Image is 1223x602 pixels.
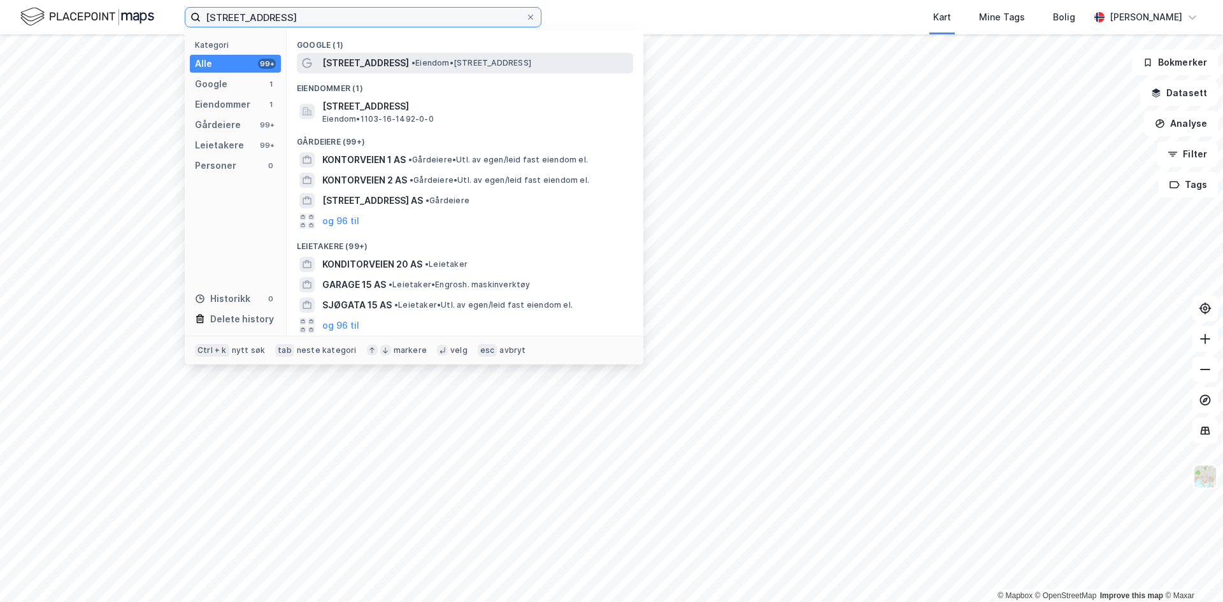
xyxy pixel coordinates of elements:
[322,152,406,168] span: KONTORVEIEN 1 AS
[258,120,276,130] div: 99+
[1144,111,1218,136] button: Analyse
[322,173,407,188] span: KONTORVEIEN 2 AS
[287,73,643,96] div: Eiendommer (1)
[195,158,236,173] div: Personer
[201,8,526,27] input: Søk på adresse, matrikkel, gårdeiere, leietakere eller personer
[979,10,1025,25] div: Mine Tags
[410,175,413,185] span: •
[322,193,423,208] span: [STREET_ADDRESS] AS
[426,196,469,206] span: Gårdeiere
[195,40,281,50] div: Kategori
[411,58,415,68] span: •
[232,345,266,355] div: nytt søk
[478,344,497,357] div: esc
[266,99,276,110] div: 1
[20,6,154,28] img: logo.f888ab2527a4732fd821a326f86c7f29.svg
[258,59,276,69] div: 99+
[195,76,227,92] div: Google
[408,155,588,165] span: Gårdeiere • Utl. av egen/leid fast eiendom el.
[499,345,526,355] div: avbryt
[408,155,412,164] span: •
[195,56,212,71] div: Alle
[195,291,250,306] div: Historikk
[426,196,429,205] span: •
[195,344,229,357] div: Ctrl + k
[1159,172,1218,197] button: Tags
[411,58,531,68] span: Eiendom • [STREET_ADDRESS]
[389,280,392,289] span: •
[1100,591,1163,600] a: Improve this map
[1159,541,1223,602] iframe: Chat Widget
[287,30,643,53] div: Google (1)
[1157,141,1218,167] button: Filter
[266,294,276,304] div: 0
[425,259,468,269] span: Leietaker
[394,300,573,310] span: Leietaker • Utl. av egen/leid fast eiendom el.
[394,345,427,355] div: markere
[394,300,398,310] span: •
[195,117,241,133] div: Gårdeiere
[322,277,386,292] span: GARAGE 15 AS
[410,175,589,185] span: Gårdeiere • Utl. av egen/leid fast eiendom el.
[998,591,1033,600] a: Mapbox
[266,161,276,171] div: 0
[1132,50,1218,75] button: Bokmerker
[287,231,643,254] div: Leietakere (99+)
[425,259,429,269] span: •
[195,138,244,153] div: Leietakere
[1193,464,1217,489] img: Z
[1035,591,1097,600] a: OpenStreetMap
[322,99,628,114] span: [STREET_ADDRESS]
[322,297,392,313] span: SJØGATA 15 AS
[1110,10,1182,25] div: [PERSON_NAME]
[322,55,409,71] span: [STREET_ADDRESS]
[322,114,434,124] span: Eiendom • 1103-16-1492-0-0
[322,318,359,333] button: og 96 til
[210,312,274,327] div: Delete history
[933,10,951,25] div: Kart
[1053,10,1075,25] div: Bolig
[450,345,468,355] div: velg
[389,280,531,290] span: Leietaker • Engrosh. maskinverktøy
[275,344,294,357] div: tab
[195,97,250,112] div: Eiendommer
[266,79,276,89] div: 1
[322,257,422,272] span: KONDITORVEIEN 20 AS
[297,345,357,355] div: neste kategori
[322,213,359,229] button: og 96 til
[258,140,276,150] div: 99+
[1140,80,1218,106] button: Datasett
[287,127,643,150] div: Gårdeiere (99+)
